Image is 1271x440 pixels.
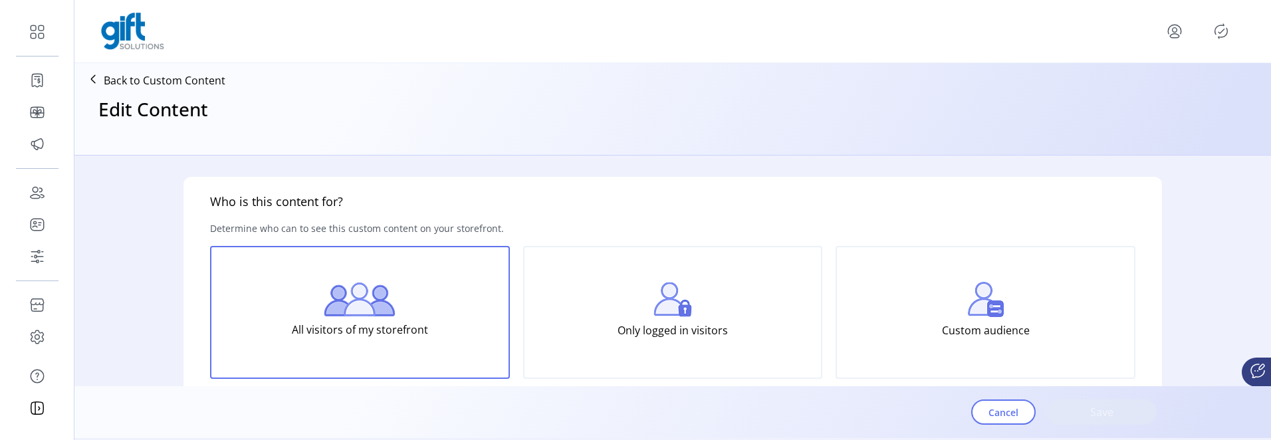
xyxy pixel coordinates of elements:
h5: Who is this content for? [210,193,343,211]
img: all-visitors.png [324,282,396,316]
button: menu [1164,21,1185,42]
img: logo [101,13,164,50]
button: Publisher Panel [1211,21,1232,42]
span: Cancel [988,405,1018,419]
p: Determine who can to see this custom content on your storefront. [210,211,504,246]
p: Custom audience [942,317,1030,344]
p: All visitors of my storefront [292,316,428,343]
button: Cancel [971,399,1036,425]
p: Only logged in visitors [618,317,728,344]
img: custom-visitors.png [968,282,1004,317]
p: Back to Custom Content [104,72,225,88]
h3: Edit Content [98,95,208,123]
img: login-visitors.png [653,282,692,317]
